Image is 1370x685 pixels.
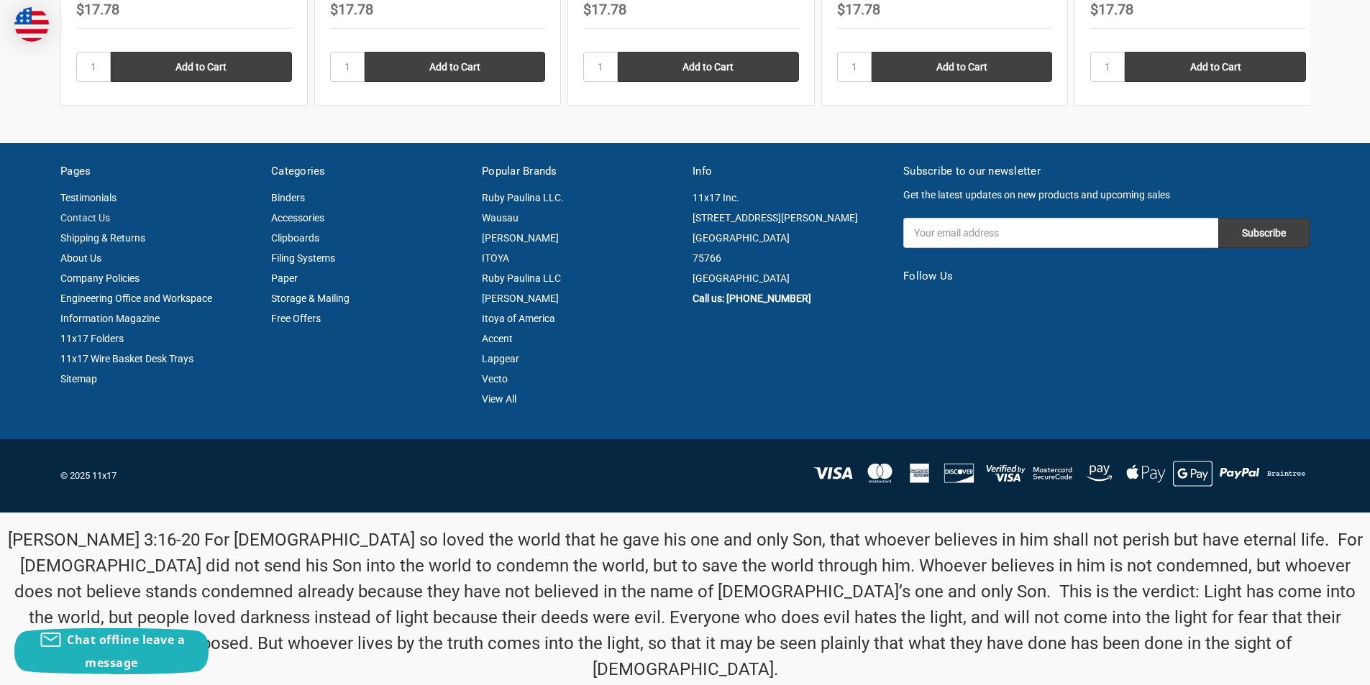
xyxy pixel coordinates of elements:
p: [PERSON_NAME] 3:16-20 For [DEMOGRAPHIC_DATA] so loved the world that he gave his one and only Son... [8,527,1363,682]
a: [PERSON_NAME] [482,232,559,244]
a: Testimonials [60,192,117,203]
input: Subscribe [1218,218,1310,248]
address: 11x17 Inc. [STREET_ADDRESS][PERSON_NAME] [GEOGRAPHIC_DATA] 75766 [GEOGRAPHIC_DATA] [693,188,888,288]
h5: Categories [271,163,467,180]
img: duty and tax information for United States [14,7,49,42]
input: Add to Cart [618,52,799,82]
a: Sitemap [60,373,97,385]
span: $17.78 [837,1,880,18]
a: View All [482,393,516,405]
span: Chat offline leave a message [67,632,185,671]
p: Get the latest updates on new products and upcoming sales [903,188,1310,203]
a: Free Offers [271,313,321,324]
a: ITOYA [482,252,509,264]
span: $17.78 [76,1,119,18]
h5: Subscribe to our newsletter [903,163,1310,180]
h5: Pages [60,163,256,180]
a: Ruby Paulina LLC [482,272,561,284]
p: © 2025 11x17 [60,469,677,483]
a: [PERSON_NAME] [482,293,559,304]
a: Clipboards [271,232,319,244]
a: Vecto [482,373,508,385]
span: $17.78 [330,1,373,18]
a: Call us: [PHONE_NUMBER] [693,293,811,304]
input: Your email address [903,218,1218,248]
a: Shipping & Returns [60,232,145,244]
a: Paper [271,272,298,284]
a: Lapgear [482,353,519,364]
h5: Info [693,163,888,180]
span: $17.78 [583,1,626,18]
a: Ruby Paulina LLC. [482,192,564,203]
h5: Popular Brands [482,163,677,180]
a: Wausau [482,212,519,224]
a: Filing Systems [271,252,335,264]
input: Add to Cart [365,52,546,82]
a: Accessories [271,212,324,224]
span: $17.78 [1090,1,1133,18]
a: Company Policies [60,272,140,284]
a: 11x17 Wire Basket Desk Trays [60,353,193,364]
a: Binders [271,192,305,203]
input: Add to Cart [872,52,1053,82]
h5: Follow Us [903,268,1310,285]
a: Itoya of America [482,313,555,324]
a: Accent [482,333,513,344]
a: Engineering Office and Workspace Information Magazine [60,293,212,324]
button: Chat offline leave a message [14,628,209,674]
a: Storage & Mailing [271,293,350,304]
input: Add to Cart [1125,52,1306,82]
a: About Us [60,252,101,264]
a: 11x17 Folders [60,333,124,344]
a: Contact Us [60,212,110,224]
input: Add to Cart [111,52,292,82]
